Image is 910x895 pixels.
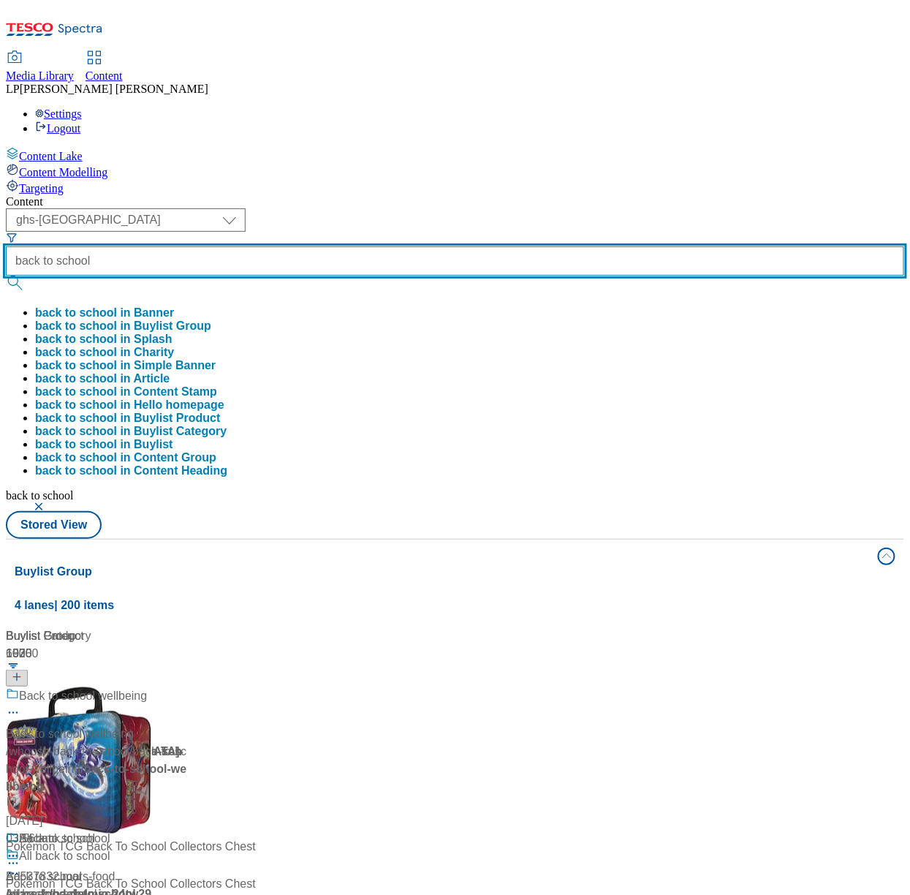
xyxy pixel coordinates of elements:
[19,848,110,866] div: All back to school
[20,83,208,95] span: [PERSON_NAME] [PERSON_NAME]
[6,163,904,179] a: Content Modelling
[6,627,608,645] div: Buylist Product
[6,147,904,163] a: Content Lake
[35,438,172,451] button: back to school in Buylist
[35,346,174,359] button: back to school in Charity
[6,511,102,539] button: Stored View
[35,333,172,346] button: back to school in Splash
[86,69,123,82] span: Content
[35,306,174,320] button: back to school in Banner
[6,83,20,95] span: LP
[35,425,227,438] button: back to school in Buylist Category
[35,359,216,372] button: back to school in Simple Banner
[35,372,170,385] button: back to school in Article
[6,179,904,195] a: Targeting
[6,489,73,502] span: back to school
[35,412,220,425] button: back to school in Buylist Product
[15,563,869,581] h4: Buylist Group
[35,385,217,399] div: back to school in
[6,745,186,775] span: / back-to-school-wellbeing
[6,839,256,856] div: Pokémon TCG Back To School Collectors Chest
[35,122,80,135] a: Logout
[35,399,224,412] button: back to school in Hello homepage
[6,645,189,662] div: 1535
[6,813,189,831] div: [DATE]
[35,385,217,399] button: back to school in Content Stamp
[15,599,114,611] span: 4 lanes | 200 items
[6,745,129,758] span: / whoosh-back-to-school
[6,627,189,645] div: Buylist Category
[6,246,904,276] input: Search
[6,195,904,208] div: Content
[35,451,216,464] button: back to school in Content Group
[6,232,18,243] svg: Search Filters
[19,182,64,195] span: Targeting
[6,831,189,848] div: 03:56 am
[134,385,217,398] span: Content Stamp
[86,52,123,83] a: Content
[19,150,83,162] span: Content Lake
[6,725,134,743] div: Back to school wellbeing
[19,166,107,178] span: Content Modelling
[35,320,211,333] div: back to school in
[35,399,224,412] div: back to school in
[134,320,211,332] span: Buylist Group
[35,464,227,477] button: back to school in Content Heading
[35,107,82,120] a: Settings
[6,876,256,894] div: Pokémon TCG Back To School Collectors Chest
[6,645,608,662] div: 10000
[6,52,74,83] a: Media Library
[35,320,211,333] button: back to school in Buylist Group
[19,687,147,705] div: Back to school wellbeing
[6,540,904,622] button: Buylist Group4 lanes| 200 items
[6,69,74,82] span: Media Library
[134,399,224,411] span: Hello homepage
[6,763,186,793] span: / back-to-school-wellbeing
